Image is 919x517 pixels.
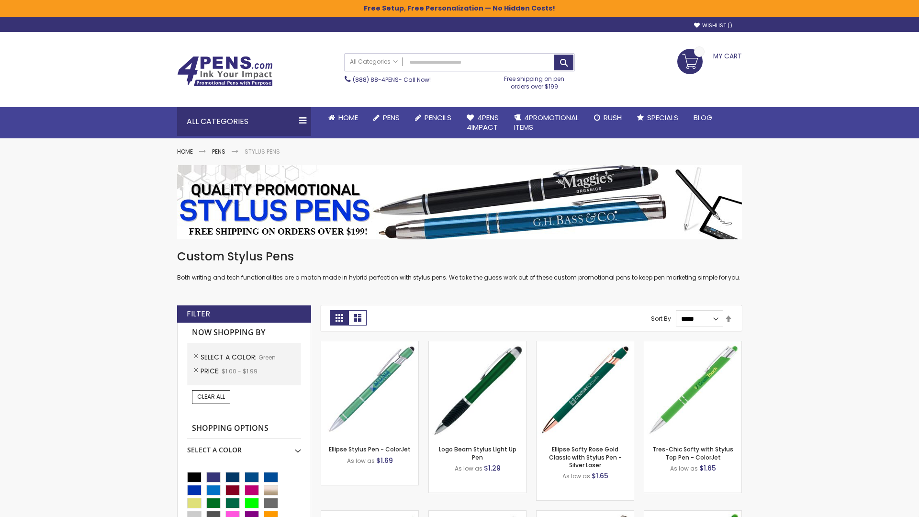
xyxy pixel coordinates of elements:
a: Tres-Chic Softy with Stylus Top Pen - ColorJet-Green [644,341,741,349]
img: Stylus Pens [177,165,742,239]
img: Ellipse Softy Rose Gold Classic with Stylus Pen - Silver Laser-Green [537,341,634,438]
strong: Stylus Pens [245,147,280,156]
span: 4PROMOTIONAL ITEMS [514,112,579,132]
span: Clear All [197,393,225,401]
span: $1.00 - $1.99 [222,367,258,375]
a: Home [177,147,193,156]
img: Logo Beam Stylus LIght Up Pen-Green [429,341,526,438]
span: Green [258,353,276,361]
a: Ellipse Softy Rose Gold Classic with Stylus Pen - Silver Laser [549,445,622,469]
a: Pens [212,147,225,156]
span: All Categories [350,58,398,66]
a: Clear All [192,390,230,404]
a: Wishlist [694,22,732,29]
a: Logo Beam Stylus LIght Up Pen-Green [429,341,526,349]
span: As low as [670,464,698,472]
h1: Custom Stylus Pens [177,249,742,264]
a: Tres-Chic Softy with Stylus Top Pen - ColorJet [652,445,733,461]
a: (888) 88-4PENS [353,76,399,84]
strong: Grid [330,310,348,326]
span: $1.65 [699,463,716,473]
a: All Categories [345,54,403,70]
span: As low as [455,464,482,472]
a: Ellipse Stylus Pen - ColorJet [329,445,411,453]
span: Rush [604,112,622,123]
img: Tres-Chic Softy with Stylus Top Pen - ColorJet-Green [644,341,741,438]
span: Select A Color [201,352,258,362]
span: Pencils [425,112,451,123]
span: - Call Now! [353,76,431,84]
div: Free shipping on pen orders over $199 [494,71,575,90]
strong: Now Shopping by [187,323,301,343]
strong: Shopping Options [187,418,301,439]
img: 4Pens Custom Pens and Promotional Products [177,56,273,87]
div: All Categories [177,107,311,136]
span: Pens [383,112,400,123]
span: $1.29 [484,463,501,473]
a: Specials [629,107,686,128]
a: Rush [586,107,629,128]
span: Blog [694,112,712,123]
span: Home [338,112,358,123]
span: As low as [347,457,375,465]
a: Pens [366,107,407,128]
a: 4Pens4impact [459,107,506,138]
span: Price [201,366,222,376]
span: As low as [562,472,590,480]
a: Ellipse Softy Rose Gold Classic with Stylus Pen - Silver Laser-Green [537,341,634,349]
div: Both writing and tech functionalities are a match made in hybrid perfection with stylus pens. We ... [177,249,742,282]
a: Blog [686,107,720,128]
a: Ellipse Stylus Pen - ColorJet-Green [321,341,418,349]
span: Specials [647,112,678,123]
label: Sort By [651,315,671,323]
strong: Filter [187,309,210,319]
span: $1.65 [592,471,608,481]
a: Logo Beam Stylus LIght Up Pen [439,445,516,461]
span: $1.69 [376,456,393,465]
span: 4Pens 4impact [467,112,499,132]
div: Select A Color [187,438,301,455]
img: Ellipse Stylus Pen - ColorJet-Green [321,341,418,438]
a: Home [321,107,366,128]
a: 4PROMOTIONALITEMS [506,107,586,138]
a: Pencils [407,107,459,128]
